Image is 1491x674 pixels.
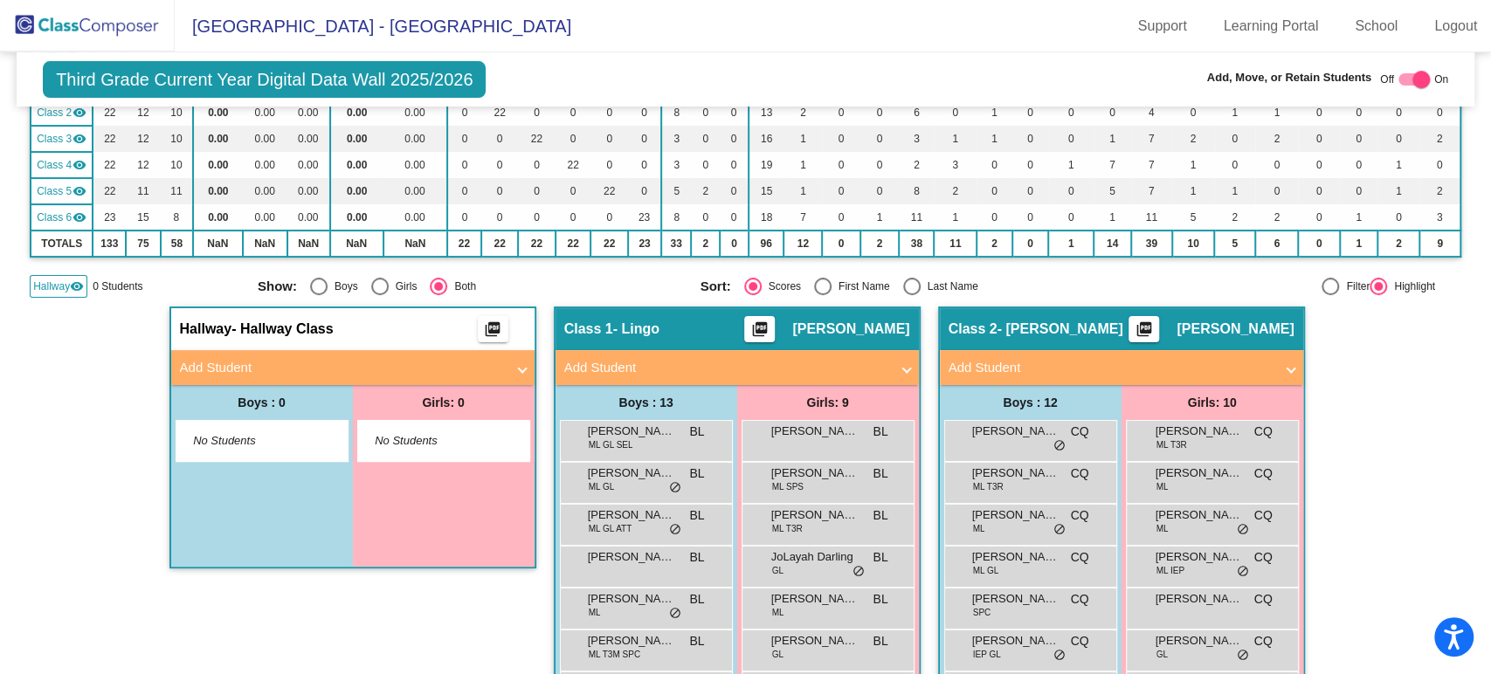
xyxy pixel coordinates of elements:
[628,100,661,126] td: 0
[783,204,822,230] td: 7
[330,204,383,230] td: 0.00
[193,432,302,450] span: No Students
[481,126,518,152] td: 0
[1377,178,1419,204] td: 1
[447,178,481,204] td: 0
[749,230,784,257] td: 96
[353,385,535,420] div: Girls: 0
[949,320,997,338] span: Class 2
[1131,126,1172,152] td: 7
[1124,12,1201,40] a: Support
[31,126,93,152] td: Amanda Matz - Matz
[37,157,72,173] span: Class 4
[126,178,160,204] td: 11
[1254,464,1273,483] span: CQ
[1012,204,1048,230] td: 0
[193,126,243,152] td: 0.00
[193,204,243,230] td: 0.00
[691,178,720,204] td: 2
[330,126,383,152] td: 0.00
[180,358,505,378] mat-panel-title: Add Student
[161,152,193,178] td: 10
[126,100,160,126] td: 12
[1131,178,1172,204] td: 7
[1134,320,1155,345] mat-icon: picture_as_pdf
[556,385,737,420] div: Boys : 13
[243,230,287,257] td: NaN
[737,385,919,420] div: Girls: 9
[1012,152,1048,178] td: 0
[720,178,748,204] td: 0
[556,204,591,230] td: 0
[93,152,126,178] td: 22
[1298,178,1340,204] td: 0
[287,126,330,152] td: 0.00
[1419,100,1460,126] td: 0
[1340,152,1377,178] td: 0
[1172,100,1214,126] td: 0
[243,204,287,230] td: 0.00
[1377,100,1419,126] td: 0
[628,204,661,230] td: 23
[749,100,784,126] td: 13
[1340,230,1377,257] td: 1
[661,178,691,204] td: 5
[287,230,330,257] td: NaN
[93,279,142,294] span: 0 Students
[720,230,748,257] td: 0
[977,230,1012,257] td: 2
[37,183,72,199] span: Class 5
[822,204,860,230] td: 0
[822,126,860,152] td: 0
[287,152,330,178] td: 0.00
[1094,230,1130,257] td: 14
[749,178,784,204] td: 15
[613,320,659,338] span: - Lingo
[1419,126,1460,152] td: 2
[1298,230,1340,257] td: 0
[1255,230,1298,257] td: 6
[771,464,859,482] span: [PERSON_NAME]
[940,385,1122,420] div: Boys : 12
[720,152,748,178] td: 0
[701,279,731,294] span: Sort:
[161,126,193,152] td: 10
[783,126,822,152] td: 1
[93,178,126,204] td: 22
[43,61,486,98] span: Third Grade Current Year Digital Data Wall 2025/2026
[72,132,86,146] mat-icon: visibility
[481,152,518,178] td: 0
[93,126,126,152] td: 22
[1131,230,1172,257] td: 39
[588,423,675,440] span: [PERSON_NAME]
[899,204,934,230] td: 11
[1214,204,1255,230] td: 2
[330,230,383,257] td: NaN
[899,230,934,257] td: 38
[899,100,934,126] td: 6
[161,178,193,204] td: 11
[1094,100,1130,126] td: 0
[792,320,909,338] span: [PERSON_NAME]
[171,350,535,385] mat-expansion-panel-header: Add Student
[375,432,484,450] span: No Students
[1419,152,1460,178] td: 0
[1071,464,1089,483] span: CQ
[977,100,1012,126] td: 1
[1339,279,1370,294] div: Filter
[1172,178,1214,204] td: 1
[328,279,358,294] div: Boys
[720,126,748,152] td: 0
[556,350,919,385] mat-expansion-panel-header: Add Student
[1214,152,1255,178] td: 0
[1420,12,1491,40] a: Logout
[518,100,555,126] td: 0
[691,204,720,230] td: 0
[383,204,447,230] td: 0.00
[1172,230,1214,257] td: 10
[977,152,1012,178] td: 0
[661,204,691,230] td: 8
[822,152,860,178] td: 0
[383,178,447,204] td: 0.00
[447,230,481,257] td: 22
